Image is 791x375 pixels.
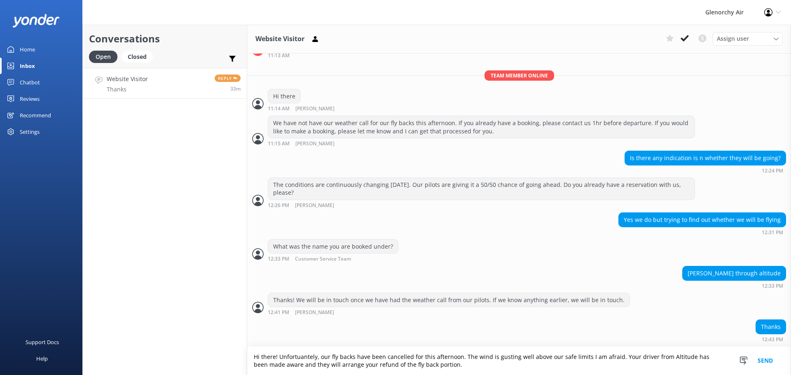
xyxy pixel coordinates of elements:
strong: 11:14 AM [268,106,290,112]
span: Customer Service Team [295,256,351,262]
div: Oct 05 2025 12:33pm (UTC +13:00) Pacific/Auckland [268,256,398,262]
div: Support Docs [26,334,59,350]
div: Thanks! We will be in touch once we have had the weather call from our pilots. If we know anythin... [268,293,630,307]
strong: 12:26 PM [268,203,289,208]
div: [PERSON_NAME] through altitude [683,266,786,280]
div: Recommend [20,107,51,123]
div: Oct 05 2025 11:15am (UTC +13:00) Pacific/Auckland [268,140,695,147]
a: Open [89,52,122,61]
div: Assign User [713,32,783,45]
div: Oct 05 2025 12:26pm (UTC +13:00) Pacific/Auckland [268,202,695,208]
div: Oct 05 2025 12:33pm (UTC +13:00) Pacific/Auckland [682,283,786,289]
div: Oct 05 2025 11:14am (UTC +13:00) Pacific/Auckland [268,105,361,112]
div: Home [20,41,35,58]
div: Oct 05 2025 12:43pm (UTC +13:00) Pacific/Auckland [756,336,786,342]
div: Is there any indication is n whether they will be going? [625,151,786,165]
span: Reply [215,75,241,82]
div: Thanks [756,320,786,334]
div: Settings [20,123,40,140]
div: Help [36,350,48,367]
div: Hi there [268,89,300,103]
h4: Website Visitor [107,75,148,84]
div: Oct 05 2025 12:41pm (UTC +13:00) Pacific/Auckland [268,309,630,315]
span: [PERSON_NAME] [295,141,335,147]
strong: 11:13 AM [268,53,290,58]
span: Oct 05 2025 12:43pm (UTC +13:00) Pacific/Auckland [230,85,241,92]
strong: 12:31 PM [762,230,783,235]
strong: 12:24 PM [762,168,783,173]
div: What was the name you are booked under? [268,240,398,254]
img: yonder-white-logo.png [12,14,60,28]
div: Reviews [20,91,40,107]
span: [PERSON_NAME] [295,310,334,315]
div: Chatbot [20,74,40,91]
h2: Conversations [89,31,241,47]
div: Oct 05 2025 12:24pm (UTC +13:00) Pacific/Auckland [625,168,786,173]
span: [PERSON_NAME] [295,106,335,112]
div: Oct 05 2025 12:31pm (UTC +13:00) Pacific/Auckland [618,229,786,235]
strong: 12:41 PM [268,310,289,315]
a: Website VisitorThanksReply33m [83,68,247,99]
button: Send [750,347,781,375]
div: Closed [122,51,153,63]
div: The conditions are continuously changing [DATE]. Our pilots are giving it a 50/50 chance of going... [268,178,695,200]
span: Assign user [717,34,749,43]
div: Oct 05 2025 11:13am (UTC +13:00) Pacific/Auckland [268,52,695,58]
div: Inbox [20,58,35,74]
strong: 11:15 AM [268,141,290,147]
a: Closed [122,52,157,61]
strong: 12:33 PM [268,256,289,262]
div: We have not have our weather call for our fly backs this afternoon. If you already have a booking... [268,116,695,138]
p: Thanks [107,86,148,93]
div: Yes we do but trying to find out whether we will be flying [619,213,786,227]
h3: Website Visitor [255,34,304,44]
span: Team member online [484,70,554,81]
strong: 12:43 PM [762,337,783,342]
span: [PERSON_NAME] [295,203,334,208]
textarea: Hi there! Unfortuantely, our fly backs have been cancelled for this afternoon. The wind is gustin... [247,347,791,375]
strong: 12:33 PM [762,284,783,289]
div: Open [89,51,117,63]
